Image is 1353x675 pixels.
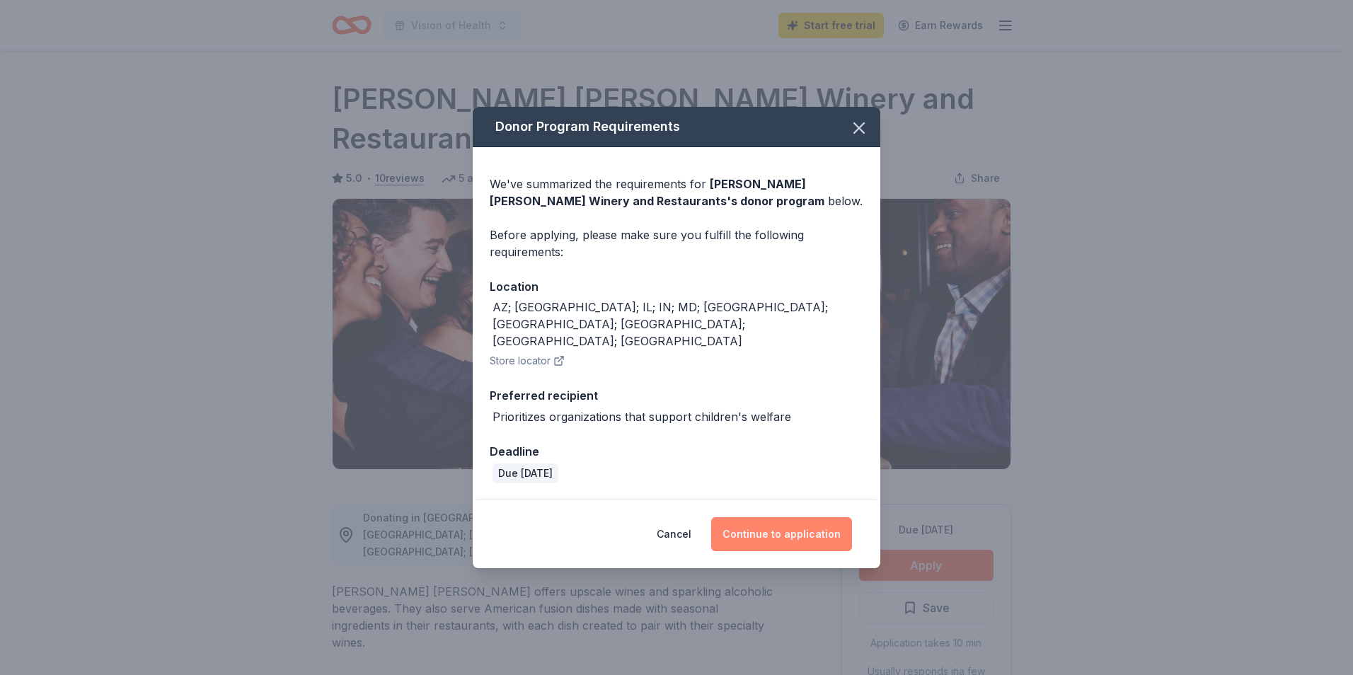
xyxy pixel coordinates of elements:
[490,175,863,209] div: We've summarized the requirements for below.
[657,517,691,551] button: Cancel
[490,386,863,405] div: Preferred recipient
[711,517,852,551] button: Continue to application
[490,277,863,296] div: Location
[473,107,880,147] div: Donor Program Requirements
[493,463,558,483] div: Due [DATE]
[490,352,565,369] button: Store locator
[493,299,863,350] div: AZ; [GEOGRAPHIC_DATA]; IL; IN; MD; [GEOGRAPHIC_DATA]; [GEOGRAPHIC_DATA]; [GEOGRAPHIC_DATA]; [GEOG...
[490,442,863,461] div: Deadline
[493,408,791,425] div: Prioritizes organizations that support children's welfare
[490,226,863,260] div: Before applying, please make sure you fulfill the following requirements:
